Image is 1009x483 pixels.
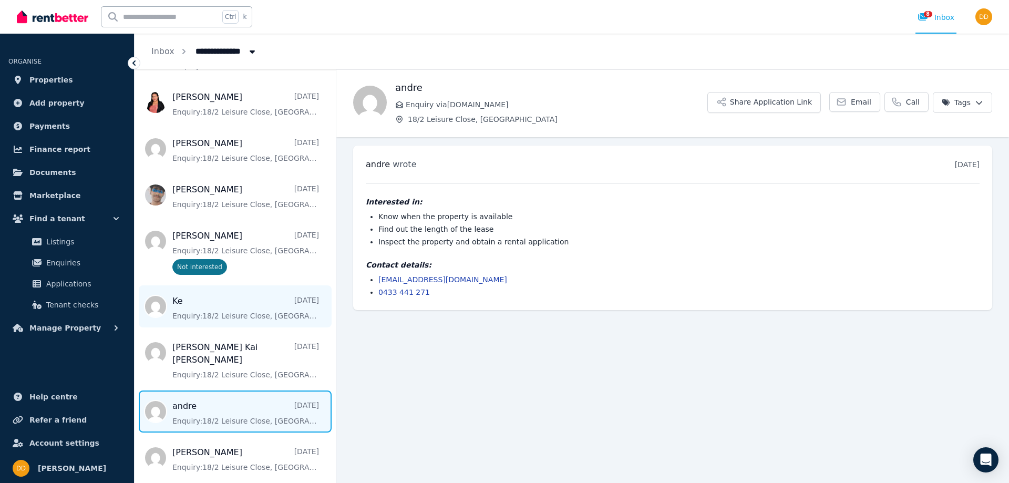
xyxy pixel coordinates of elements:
img: Didianne Dinh Martin [13,460,29,477]
span: Refer a friend [29,414,87,426]
span: Find a tenant [29,212,85,225]
span: Add property [29,97,85,109]
a: Enquiry:18/2 Leisure Close, [GEOGRAPHIC_DATA]. [172,45,319,71]
a: [PERSON_NAME][DATE]Enquiry:18/2 Leisure Close, [GEOGRAPHIC_DATA]. [172,91,319,117]
a: Inbox [151,46,174,56]
a: 0433 441 271 [378,288,430,296]
span: Manage Property [29,322,101,334]
a: [PERSON_NAME][DATE]Enquiry:18/2 Leisure Close, [GEOGRAPHIC_DATA]. [172,137,319,163]
span: Properties [29,74,73,86]
nav: Breadcrumb [135,34,274,69]
span: Enquiry via [DOMAIN_NAME] [406,99,707,110]
span: wrote [393,159,416,169]
span: 8 [924,11,932,17]
a: Properties [8,69,126,90]
div: Open Intercom Messenger [973,447,998,472]
span: 18/2 Leisure Close, [GEOGRAPHIC_DATA] [408,114,707,125]
span: Marketplace [29,189,80,202]
time: [DATE] [955,160,980,169]
div: Inbox [918,12,954,23]
a: [PERSON_NAME][DATE]Enquiry:18/2 Leisure Close, [GEOGRAPHIC_DATA]. [172,183,319,210]
span: Payments [29,120,70,132]
a: andre[DATE]Enquiry:18/2 Leisure Close, [GEOGRAPHIC_DATA]. [172,400,319,426]
a: Email [829,92,880,112]
a: [PERSON_NAME][DATE]Enquiry:18/2 Leisure Close, [GEOGRAPHIC_DATA].Not interested [172,230,319,275]
a: Tenant checks [13,294,121,315]
span: [PERSON_NAME] [38,462,106,475]
span: Enquiries [46,256,117,269]
button: Find a tenant [8,208,126,229]
span: Tags [942,97,971,108]
a: Account settings [8,433,126,454]
span: Tenant checks [46,299,117,311]
a: Listings [13,231,121,252]
button: Share Application Link [707,92,821,113]
span: Help centre [29,390,78,403]
li: Inspect the property and obtain a rental application [378,237,980,247]
span: Ctrl [222,10,239,24]
span: Documents [29,166,76,179]
a: Add property [8,93,126,114]
h4: Interested in: [366,197,980,207]
h1: andre [395,80,707,95]
span: Applications [46,278,117,290]
span: Listings [46,235,117,248]
a: [PERSON_NAME][DATE]Enquiry:18/2 Leisure Close, [GEOGRAPHIC_DATA]. [172,446,319,472]
a: Finance report [8,139,126,160]
a: Call [884,92,929,112]
img: Didianne Dinh Martin [975,8,992,25]
span: ORGANISE [8,58,42,65]
span: Call [906,97,920,107]
span: Email [851,97,871,107]
a: Ke[DATE]Enquiry:18/2 Leisure Close, [GEOGRAPHIC_DATA]. [172,295,319,321]
a: [EMAIL_ADDRESS][DOMAIN_NAME] [378,275,507,284]
a: [PERSON_NAME] Kai [PERSON_NAME][DATE]Enquiry:18/2 Leisure Close, [GEOGRAPHIC_DATA]. [172,341,319,380]
a: Refer a friend [8,409,126,430]
span: Account settings [29,437,99,449]
img: andre [353,86,387,119]
li: Find out the length of the lease [378,224,980,234]
li: Know when the property is available [378,211,980,222]
span: k [243,13,246,21]
a: Enquiries [13,252,121,273]
span: andre [366,159,390,169]
a: Documents [8,162,126,183]
a: Applications [13,273,121,294]
a: Help centre [8,386,126,407]
button: Tags [933,92,992,113]
button: Manage Property [8,317,126,338]
h4: Contact details: [366,260,980,270]
span: Finance report [29,143,90,156]
a: Marketplace [8,185,126,206]
img: RentBetter [17,9,88,25]
a: Payments [8,116,126,137]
